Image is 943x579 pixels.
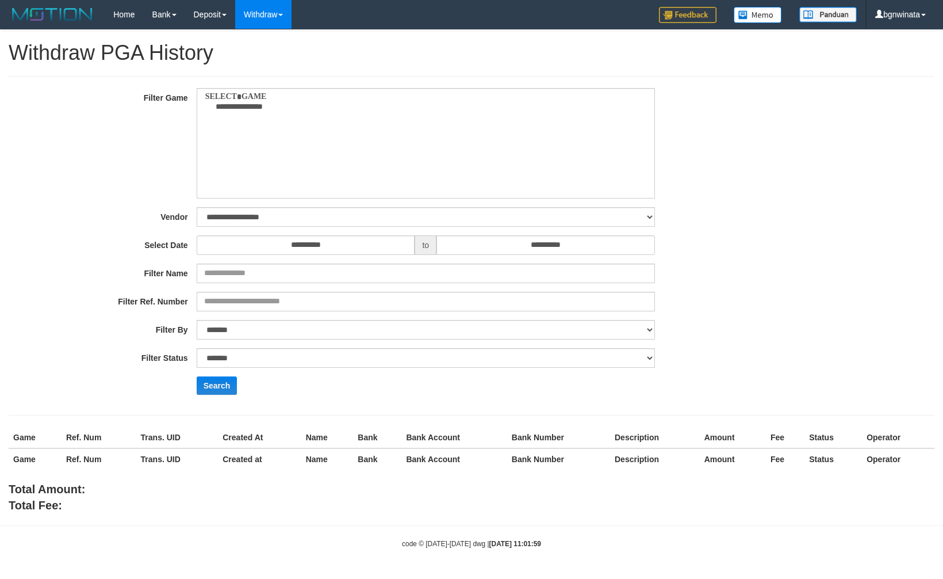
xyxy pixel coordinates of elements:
[766,427,804,448] th: Fee
[401,448,507,470] th: Bank Account
[804,427,862,448] th: Status
[218,448,301,470] th: Created at
[9,6,96,23] img: MOTION_logo.png
[301,448,354,470] th: Name
[353,448,401,470] th: Bank
[9,427,62,448] th: Game
[301,427,354,448] th: Name
[799,7,857,22] img: panduan.png
[415,235,436,255] span: to
[136,448,218,470] th: Trans. UID
[862,427,934,448] th: Operator
[402,540,541,548] small: code © [DATE]-[DATE] dwg |
[659,7,716,23] img: Feedback.jpg
[197,376,237,395] button: Search
[9,499,62,512] b: Total Fee:
[62,448,136,470] th: Ref. Num
[862,448,934,470] th: Operator
[507,427,610,448] th: Bank Number
[700,448,766,470] th: Amount
[353,427,401,448] th: Bank
[610,427,700,448] th: Description
[136,427,218,448] th: Trans. UID
[766,448,804,470] th: Fee
[489,540,541,548] strong: [DATE] 11:01:59
[507,448,610,470] th: Bank Number
[700,427,766,448] th: Amount
[804,448,862,470] th: Status
[401,427,507,448] th: Bank Account
[9,41,934,64] h1: Withdraw PGA History
[734,7,782,23] img: Button%20Memo.svg
[218,427,301,448] th: Created At
[610,448,700,470] th: Description
[62,427,136,448] th: Ref. Num
[9,483,85,496] b: Total Amount:
[9,448,62,470] th: Game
